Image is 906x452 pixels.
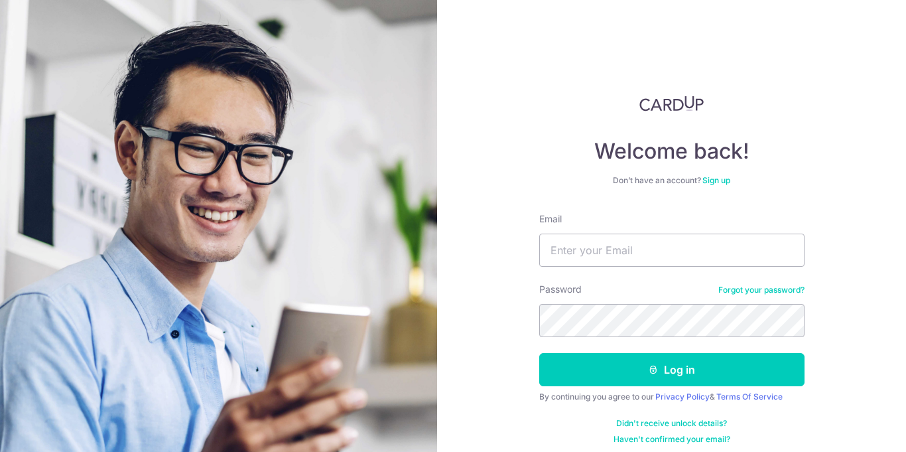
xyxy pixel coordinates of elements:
[539,392,805,402] div: By continuing you agree to our &
[718,285,805,295] a: Forgot your password?
[539,283,582,296] label: Password
[614,434,730,445] a: Haven't confirmed your email?
[539,175,805,186] div: Don’t have an account?
[539,353,805,386] button: Log in
[716,392,783,402] a: Terms Of Service
[655,392,710,402] a: Privacy Policy
[539,138,805,165] h4: Welcome back!
[616,418,727,429] a: Didn't receive unlock details?
[639,96,704,112] img: CardUp Logo
[702,175,730,185] a: Sign up
[539,234,805,267] input: Enter your Email
[539,212,562,226] label: Email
